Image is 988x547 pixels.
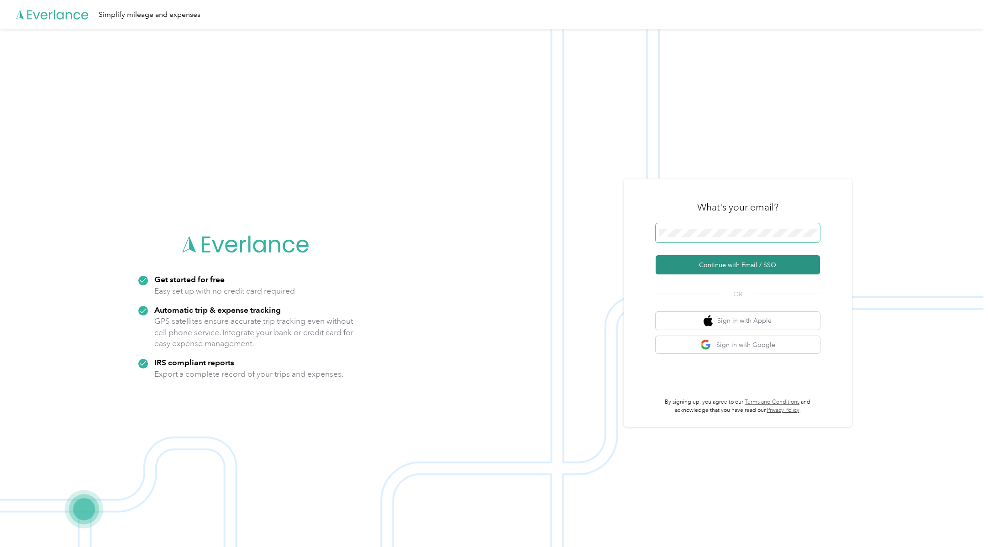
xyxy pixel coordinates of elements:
div: Domain Overview [35,54,82,60]
div: Keywords by Traffic [101,54,154,60]
button: Continue with Email / SSO [656,255,820,274]
strong: IRS compliant reports [154,358,234,367]
button: apple logoSign in with Apple [656,312,820,330]
a: Terms and Conditions [745,399,799,405]
p: By signing up, you agree to our and acknowledge that you have read our . [656,398,820,414]
img: tab_keywords_by_traffic_grey.svg [91,53,98,60]
img: google logo [700,339,712,351]
p: Easy set up with no credit card required [154,285,295,297]
span: OR [722,289,754,299]
div: v 4.0.25 [26,15,45,22]
strong: Get started for free [154,274,225,284]
img: website_grey.svg [15,24,22,31]
div: Simplify mileage and expenses [99,9,200,21]
img: apple logo [704,315,713,326]
a: Privacy Policy [767,407,799,414]
div: Domain: [DOMAIN_NAME] [24,24,100,31]
img: tab_domain_overview_orange.svg [25,53,32,60]
button: google logoSign in with Google [656,336,820,354]
p: Export a complete record of your trips and expenses. [154,368,343,380]
img: logo_orange.svg [15,15,22,22]
h3: What's your email? [697,201,778,214]
strong: Automatic trip & expense tracking [154,305,281,315]
p: GPS satellites ensure accurate trip tracking even without cell phone service. Integrate your bank... [154,316,354,349]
